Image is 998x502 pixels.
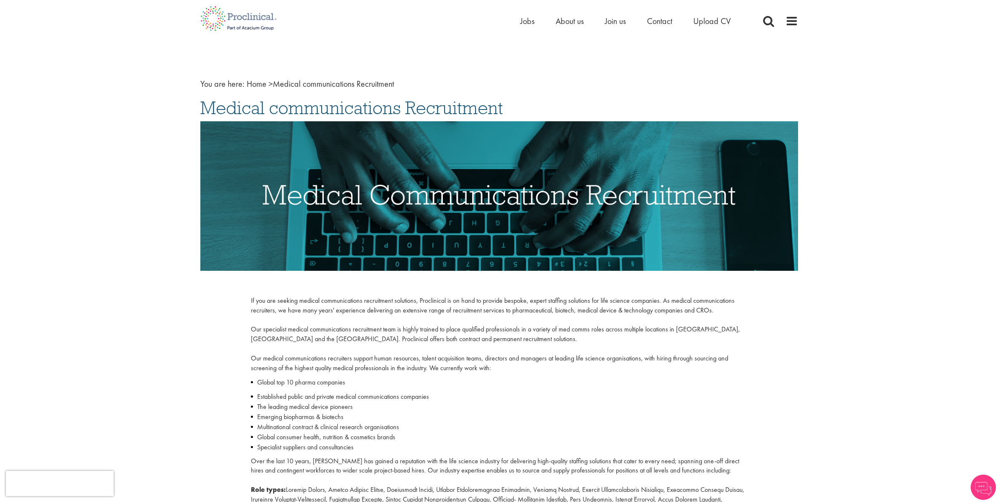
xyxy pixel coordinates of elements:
a: Upload CV [693,16,731,27]
li: Specialist suppliers and consultancies [251,442,747,452]
li: Global consumer health, nutrition & cosmetics brands [251,432,747,442]
img: Medical Communication Recruitment [200,121,798,271]
p: If you are seeking medical communications recruitment solutions, Proclinical is on hand to provid... [251,296,747,373]
li: Emerging biopharmas & biotechs [251,412,747,422]
span: Medical communications Recruitment [200,96,503,119]
span: > [269,78,273,89]
span: Medical communications Recruitment [247,78,394,89]
a: Join us [605,16,626,27]
a: Jobs [520,16,535,27]
a: About us [556,16,584,27]
a: breadcrumb link to Home [247,78,266,89]
li: The leading medical device pioneers [251,402,747,412]
li: Multinational contract & clinical research organisations [251,422,747,432]
img: Chatbot [971,475,996,500]
li: Global top 10 pharma companies [251,377,747,387]
iframe: reCAPTCHA [6,471,114,496]
b: Role types: [251,485,286,494]
a: Contact [647,16,672,27]
li: Established public and private medical communications companies [251,392,747,402]
span: You are here: [200,78,245,89]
